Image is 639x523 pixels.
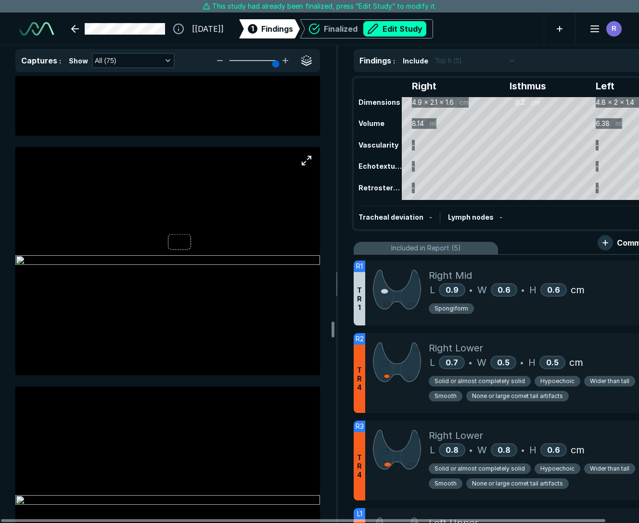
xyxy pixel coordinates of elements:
span: • [521,444,524,456]
span: H [529,283,537,297]
span: All (75) [95,55,116,66]
span: Show [69,56,88,66]
span: R [612,24,616,34]
span: Right Mid [429,268,472,283]
span: H [528,355,536,370]
span: L [430,443,435,457]
span: W [477,443,487,457]
span: 0.7 [446,358,458,367]
span: Right Lower [429,341,483,355]
span: • [469,284,473,296]
span: Wider than tall [590,464,629,473]
span: Tracheal deviation [358,213,423,221]
span: : [393,57,395,65]
span: R3 [356,421,364,432]
img: PnpZEAAAAASUVORK5CYII= [373,341,421,384]
span: R2 [356,334,364,344]
span: W [477,355,486,370]
span: Hypoechoic [540,464,575,473]
img: VDIAAAAGSURBVAMAIm7O55UHZ+oAAAAASUVORK5CYII= [373,268,421,311]
span: None or large comet tail artifacts [472,392,563,400]
div: Finalized [324,21,426,37]
div: FinalizedEdit Study [300,19,433,38]
span: L [430,355,435,370]
span: • [469,444,473,456]
span: 0.8 [498,445,511,455]
img: eeedc402-3518-4b5d-9e8c-220e5cf1bfd6 [15,495,320,507]
span: 0.6 [547,285,560,295]
span: T R 1 [357,286,362,312]
span: Hypoechoic [540,377,575,386]
span: - [429,213,432,221]
span: cm [569,355,583,370]
span: Findings [359,56,391,65]
span: Spongiform [435,304,468,313]
span: Top 6 (5) [435,55,461,66]
span: L [430,283,435,297]
span: Solid or almost completely solid [435,377,525,386]
span: L1 [357,509,362,519]
span: Findings [261,23,293,35]
span: R1 [356,261,363,272]
span: cm [571,443,585,457]
span: • [520,357,524,368]
span: 0.5 [546,358,559,367]
img: 3d5ada73-c2c0-43da-ae76-aeb9b7a151bb [15,255,320,267]
span: Included in Report (5) [391,243,461,253]
span: [[DATE]] [192,23,224,35]
div: 1Findings [239,19,300,38]
span: 0.9 [446,285,459,295]
span: W [477,283,487,297]
span: Include [403,56,428,66]
button: Edit Study [363,21,426,37]
img: See-Mode Logo [19,22,54,36]
span: • [521,284,524,296]
span: 0.6 [547,445,560,455]
span: This study had already been finalized, press “Edit Study” to modify it. [212,1,436,12]
span: • [469,357,472,368]
span: Right Lower [429,428,483,443]
span: 0.5 [497,358,510,367]
span: H [529,443,537,457]
span: 1 [251,24,254,34]
span: 0.8 [446,445,459,455]
span: Lymph nodes [448,213,494,221]
span: 0.6 [498,285,511,295]
div: avatar-name [606,21,622,37]
span: None or large comet tail artifacts [472,479,563,488]
span: Smooth [435,479,457,488]
span: T R 4 [357,366,362,392]
span: Wider than tall [590,377,629,386]
img: kXBQAAAAAElFTkSuQmCC [373,428,421,471]
span: Captures [21,56,57,65]
span: T R 4 [357,453,362,479]
button: avatar-name [583,19,624,38]
span: - [499,213,502,221]
span: Smooth [435,392,457,400]
span: : [59,57,61,65]
span: Solid or almost completely solid [435,464,525,473]
span: cm [571,283,585,297]
a: See-Mode Logo [15,18,58,39]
